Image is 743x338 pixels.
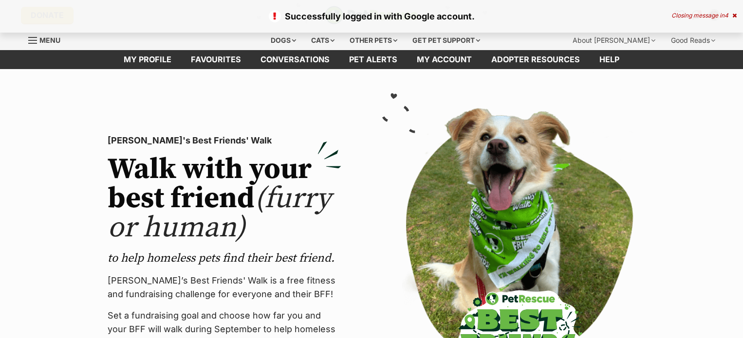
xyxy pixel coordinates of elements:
[28,31,67,48] a: Menu
[590,50,629,69] a: Help
[181,50,251,69] a: Favourites
[264,31,303,50] div: Dogs
[406,31,487,50] div: Get pet support
[108,134,341,147] p: [PERSON_NAME]'s Best Friends' Walk
[114,50,181,69] a: My profile
[251,50,339,69] a: conversations
[108,250,341,266] p: to help homeless pets find their best friend.
[482,50,590,69] a: Adopter resources
[664,31,722,50] div: Good Reads
[108,274,341,301] p: [PERSON_NAME]’s Best Friends' Walk is a free fitness and fundraising challenge for everyone and t...
[304,31,341,50] div: Cats
[108,155,341,243] h2: Walk with your best friend
[108,180,331,246] span: (furry or human)
[39,36,60,44] span: Menu
[343,31,404,50] div: Other pets
[407,50,482,69] a: My account
[566,31,662,50] div: About [PERSON_NAME]
[339,50,407,69] a: Pet alerts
